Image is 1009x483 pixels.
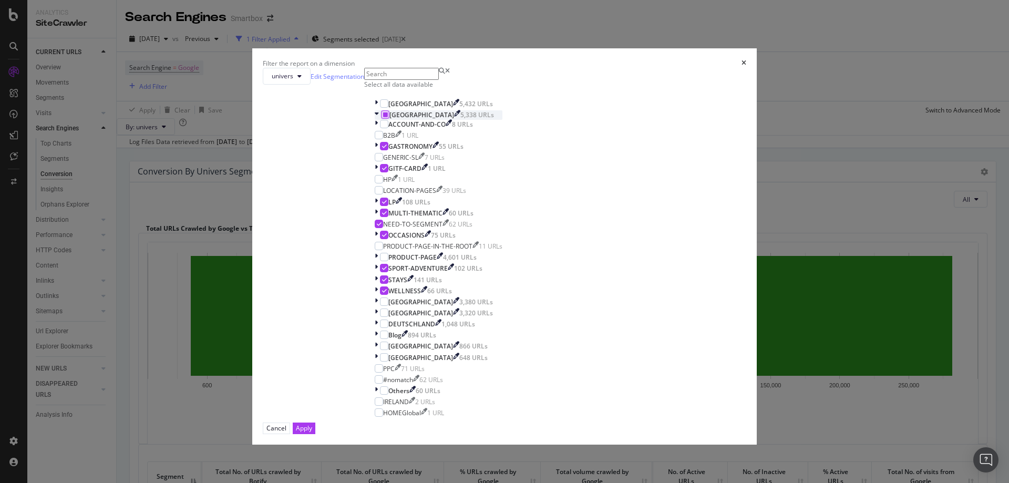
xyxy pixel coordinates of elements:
[415,397,435,406] div: 2 URLs
[427,408,444,417] div: 1 URL
[311,71,364,82] a: Edit Segmentation
[401,364,425,373] div: 71 URLs
[383,175,392,184] div: HP
[388,309,453,317] div: [GEOGRAPHIC_DATA]
[252,48,757,445] div: modal
[459,297,493,306] div: 3,380 URLs
[388,253,437,262] div: PRODUCT-PAGE
[389,110,454,119] div: [GEOGRAPHIC_DATA]
[383,220,442,229] div: NEED-TO-SEGMENT
[383,153,418,162] div: GENERIC-SL
[419,375,443,384] div: 62 URLs
[388,142,433,151] div: GASTRONOMY
[388,264,448,273] div: SPORT-ADVENTURE
[388,231,425,240] div: OCCASIONS
[272,71,293,80] span: univers
[383,242,472,251] div: PRODUCT-PAGE-IN-THE-ROOT
[388,275,407,284] div: STAYS
[459,99,493,108] div: 5,432 URLs
[383,364,395,373] div: PPC
[388,164,421,173] div: GITF-CARD
[443,253,477,262] div: 4,601 URLs
[383,131,395,140] div: B2B
[459,342,488,351] div: 866 URLs
[388,286,421,295] div: WELLNESS
[398,175,415,184] div: 1 URL
[431,231,456,240] div: 75 URLs
[427,286,452,295] div: 66 URLs
[439,142,464,151] div: 55 URLs
[293,423,315,434] button: Apply
[388,320,435,328] div: DEUTSCHLAND
[460,110,494,119] div: 5,338 URLs
[388,342,453,351] div: [GEOGRAPHIC_DATA]
[263,423,290,434] button: Cancel
[973,447,998,472] div: Open Intercom Messenger
[479,242,502,251] div: 11 URLs
[401,131,418,140] div: 1 URL
[388,209,442,218] div: MULTI-THEMATIC
[364,80,513,89] div: Select all data available
[442,186,466,195] div: 39 URLs
[388,198,396,207] div: LP
[742,59,746,68] div: times
[263,59,355,68] div: Filter the report on a dimension
[388,386,409,395] div: Others
[428,164,446,173] div: 1 URL
[383,397,409,406] div: IRELAND
[425,153,445,162] div: 7 URLs
[452,120,473,129] div: 8 URLs
[263,68,311,85] button: univers
[383,186,436,195] div: LOCATION-PAGES
[388,99,453,108] div: [GEOGRAPHIC_DATA]
[383,375,413,384] div: #nomatch
[449,220,472,229] div: 62 URLs
[408,331,436,340] div: 894 URLs
[414,275,442,284] div: 141 URLs
[449,209,473,218] div: 60 URLs
[364,68,439,80] input: Search
[266,424,286,433] div: Cancel
[459,353,488,362] div: 648 URLs
[388,353,453,362] div: [GEOGRAPHIC_DATA]
[441,320,475,328] div: 1,048 URLs
[454,264,482,273] div: 102 URLs
[388,120,446,129] div: ACCOUNT-AND-CO
[388,331,401,340] div: Blog
[416,386,440,395] div: 60 URLs
[388,297,453,306] div: [GEOGRAPHIC_DATA]
[402,198,430,207] div: 108 URLs
[296,424,312,433] div: Apply
[459,309,493,317] div: 3,320 URLs
[383,408,421,417] div: HOMEGlobal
